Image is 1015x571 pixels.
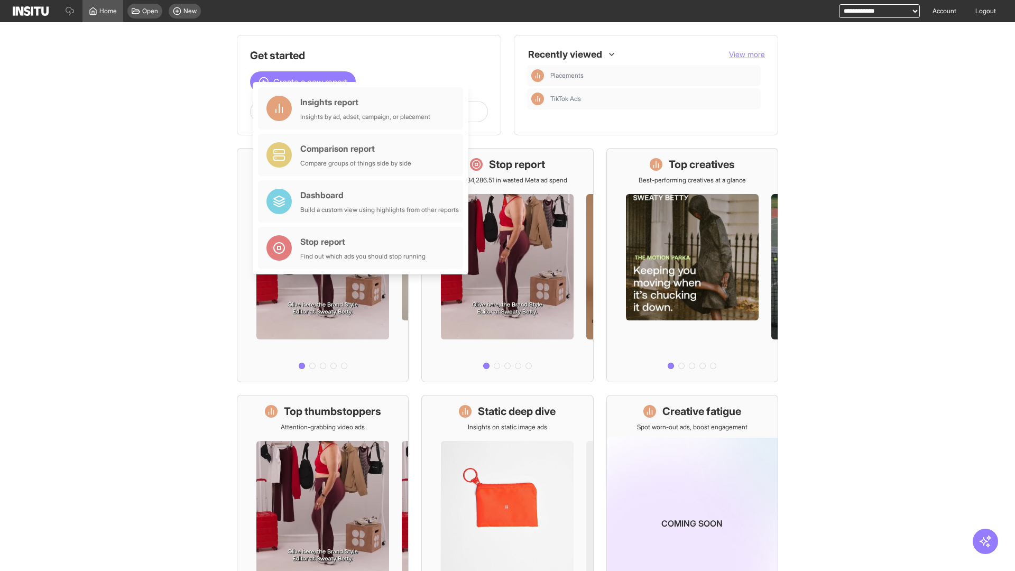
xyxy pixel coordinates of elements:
[669,157,735,172] h1: Top creatives
[300,189,459,201] div: Dashboard
[300,235,426,248] div: Stop report
[300,159,411,168] div: Compare groups of things side by side
[550,71,584,80] span: Placements
[639,176,746,185] p: Best-performing creatives at a glance
[183,7,197,15] span: New
[729,49,765,60] button: View more
[13,6,49,16] img: Logo
[284,404,381,419] h1: Top thumbstoppers
[300,113,430,121] div: Insights by ad, adset, campaign, or placement
[448,176,567,185] p: Save £34,286.51 in wasted Meta ad spend
[281,423,365,431] p: Attention-grabbing video ads
[531,69,544,82] div: Insights
[142,7,158,15] span: Open
[250,48,488,63] h1: Get started
[478,404,556,419] h1: Static deep dive
[300,206,459,214] div: Build a custom view using highlights from other reports
[550,95,756,103] span: TikTok Ads
[250,71,356,93] button: Create a new report
[237,148,409,382] a: What's live nowSee all active ads instantly
[606,148,778,382] a: Top creativesBest-performing creatives at a glance
[421,148,593,382] a: Stop reportSave £34,286.51 in wasted Meta ad spend
[300,96,430,108] div: Insights report
[489,157,545,172] h1: Stop report
[550,95,581,103] span: TikTok Ads
[300,252,426,261] div: Find out which ads you should stop running
[468,423,547,431] p: Insights on static image ads
[300,142,411,155] div: Comparison report
[531,93,544,105] div: Insights
[550,71,756,80] span: Placements
[273,76,347,88] span: Create a new report
[99,7,117,15] span: Home
[729,50,765,59] span: View more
